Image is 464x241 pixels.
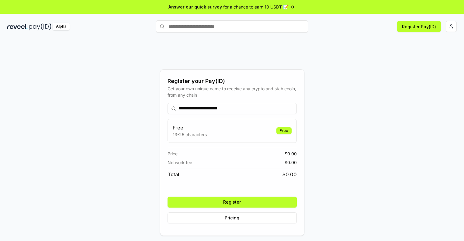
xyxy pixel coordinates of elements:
[7,23,28,30] img: reveel_dark
[168,150,178,157] span: Price
[29,23,51,30] img: pay_id
[173,131,207,138] p: 13-25 characters
[168,85,297,98] div: Get your own unique name to receive any crypto and stablecoin, from any chain
[397,21,441,32] button: Register Pay(ID)
[282,171,297,178] span: $ 0.00
[276,127,292,134] div: Free
[53,23,70,30] div: Alpha
[168,212,297,223] button: Pricing
[285,159,297,166] span: $ 0.00
[285,150,297,157] span: $ 0.00
[173,124,207,131] h3: Free
[168,171,179,178] span: Total
[168,4,222,10] span: Answer our quick survey
[168,77,297,85] div: Register your Pay(ID)
[168,197,297,208] button: Register
[168,159,192,166] span: Network fee
[223,4,288,10] span: for a chance to earn 10 USDT 📝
